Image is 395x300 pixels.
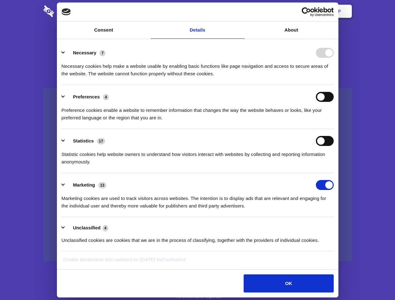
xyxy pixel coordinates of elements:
button: Statistics (17) [62,136,109,146]
span: 4 [103,94,109,100]
span: 7 [99,50,105,56]
label: Preferences [73,94,100,99]
a: Consent [57,22,151,39]
h4: Auto-redaction of sensitive data, encrypted data sharing and self-destructing private chats. Shar... [43,57,352,77]
button: Preferences (4) [62,92,113,102]
a: Wistia video thumbnail [43,88,352,262]
div: Statistic cookies help website owners to understand how visitors interact with websites by collec... [62,146,334,166]
button: Marketing (13) [62,180,110,190]
a: Details [151,22,245,39]
a: Pricing [184,2,211,21]
a: Contact [254,2,282,21]
div: Cookie declaration last updated on [DATE] by [58,256,337,268]
label: Necessary [73,50,96,55]
span: 4 [103,225,109,231]
div: Preference cookies enable a website to remember information that changes the way the website beha... [62,102,334,122]
button: Necessary (7) [62,48,109,58]
a: About [245,22,338,39]
a: Cookiebot [162,257,186,262]
a: Login [284,2,311,21]
img: logo [62,8,71,15]
a: Usercentrics Cookiebot - opens in a new window [279,7,334,17]
div: Unclassified cookies are cookies that we are in the process of classifying, together with the pro... [62,232,334,244]
iframe: Drift Widget Chat Controller [364,269,387,292]
img: logo-wordmark-white-trans-d4663122ce5f474addd5e946df7df03e33cb6a1c49d2221995e7729f52c070b2.svg [43,5,97,17]
div: Necessary cookies help make a website usable by enabling basic functions like page navigation and... [62,58,334,77]
label: Statistics [73,138,94,143]
h1: Eliminate Slack Data Loss. [43,28,352,51]
span: 13 [98,182,106,188]
button: OK [244,274,333,292]
label: Marketing [73,182,95,187]
div: Marketing cookies are used to track visitors across websites. The intention is to display ads tha... [62,190,334,210]
span: 17 [97,138,105,144]
button: Unclassified (4) [62,224,112,232]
